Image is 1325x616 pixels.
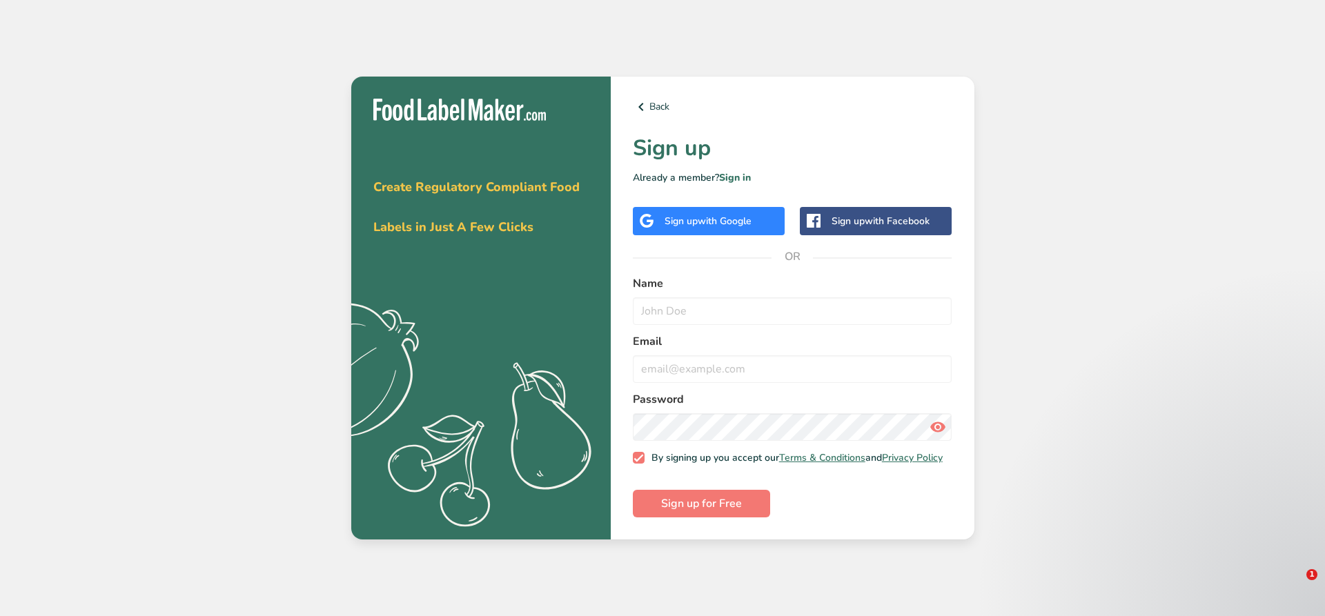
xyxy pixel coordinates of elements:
span: Sign up for Free [661,495,742,512]
input: email@example.com [633,355,952,383]
button: Sign up for Free [633,490,770,517]
iframe: Intercom live chat [1278,569,1311,602]
span: with Google [698,215,752,228]
div: Sign up [665,214,752,228]
span: OR [772,236,813,277]
a: Terms & Conditions [779,451,865,464]
label: Password [633,391,952,408]
span: By signing up you accept our and [645,452,943,464]
span: with Facebook [865,215,930,228]
p: Already a member? [633,170,952,185]
span: 1 [1306,569,1317,580]
div: Sign up [832,214,930,228]
img: Food Label Maker [373,99,546,121]
a: Privacy Policy [882,451,943,464]
input: John Doe [633,297,952,325]
label: Email [633,333,952,350]
span: Create Regulatory Compliant Food Labels in Just A Few Clicks [373,179,580,235]
a: Sign in [719,171,751,184]
h1: Sign up [633,132,952,165]
label: Name [633,275,952,292]
a: Back [633,99,952,115]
